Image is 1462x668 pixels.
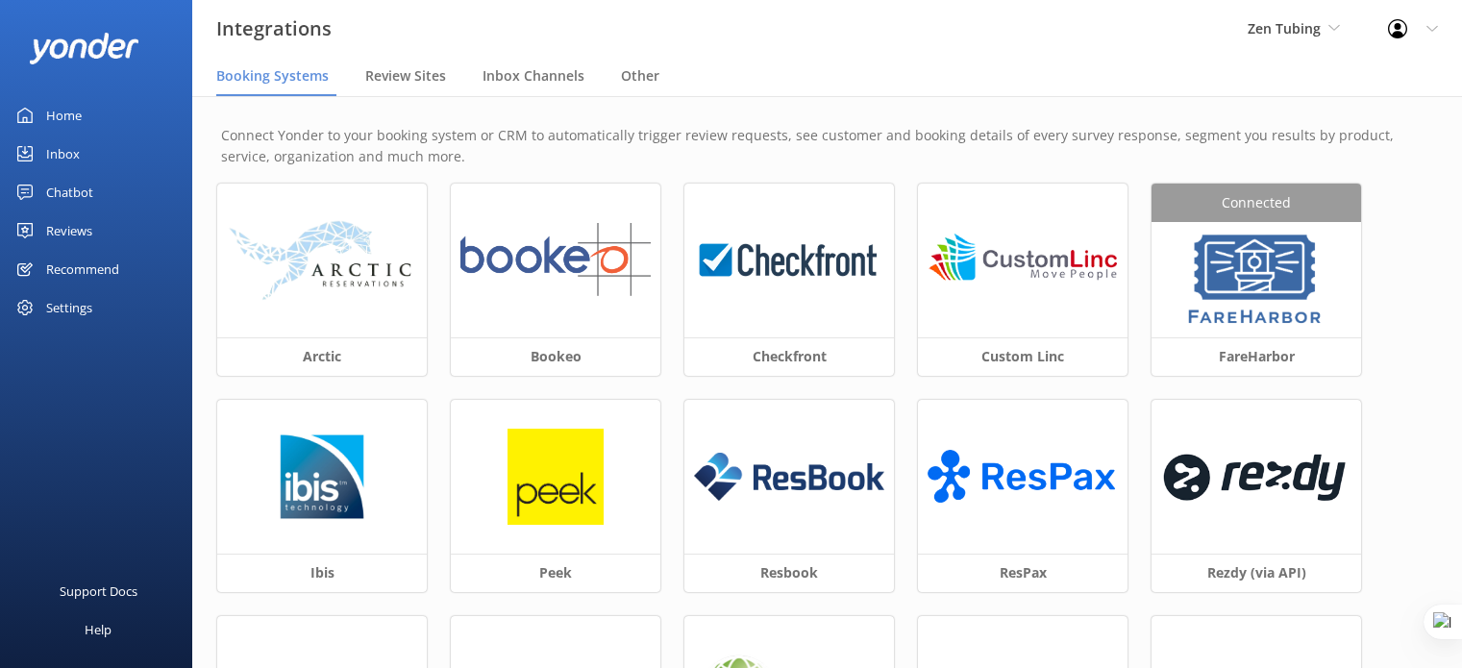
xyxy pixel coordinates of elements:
[508,429,604,525] img: peek_logo.png
[1183,232,1328,328] img: 1629843345..png
[918,554,1127,592] h3: ResPax
[451,337,660,376] h3: Bookeo
[46,250,119,288] div: Recommend
[451,554,660,592] h3: Peek
[216,66,329,86] span: Booking Systems
[684,337,894,376] h3: Checkfront
[1248,19,1321,37] span: Zen Tubing
[46,288,92,327] div: Settings
[217,554,427,592] h3: Ibis
[365,66,446,86] span: Review Sites
[928,223,1118,297] img: 1624324618..png
[227,219,417,302] img: arctic_logo.png
[460,223,651,297] img: 1624324865..png
[1161,435,1351,517] img: 1624324453..png
[928,439,1118,513] img: ResPax
[46,173,93,211] div: Chatbot
[85,610,112,649] div: Help
[217,337,427,376] h3: Arctic
[694,453,884,501] img: resbook_logo.png
[274,429,370,525] img: 1629776749..png
[60,572,137,610] div: Support Docs
[483,66,584,86] span: Inbox Channels
[216,13,332,44] h3: Integrations
[918,337,1127,376] h3: Custom Linc
[46,211,92,250] div: Reviews
[1152,337,1361,376] h3: FareHarbor
[29,33,139,64] img: yonder-white-logo.png
[1152,554,1361,592] h3: Rezdy (via API)
[221,125,1433,168] p: Connect Yonder to your booking system or CRM to automatically trigger review requests, see custom...
[46,135,80,173] div: Inbox
[694,223,884,297] img: 1624323426..png
[1152,184,1361,222] div: Connected
[621,66,659,86] span: Other
[684,554,894,592] h3: Resbook
[46,96,82,135] div: Home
